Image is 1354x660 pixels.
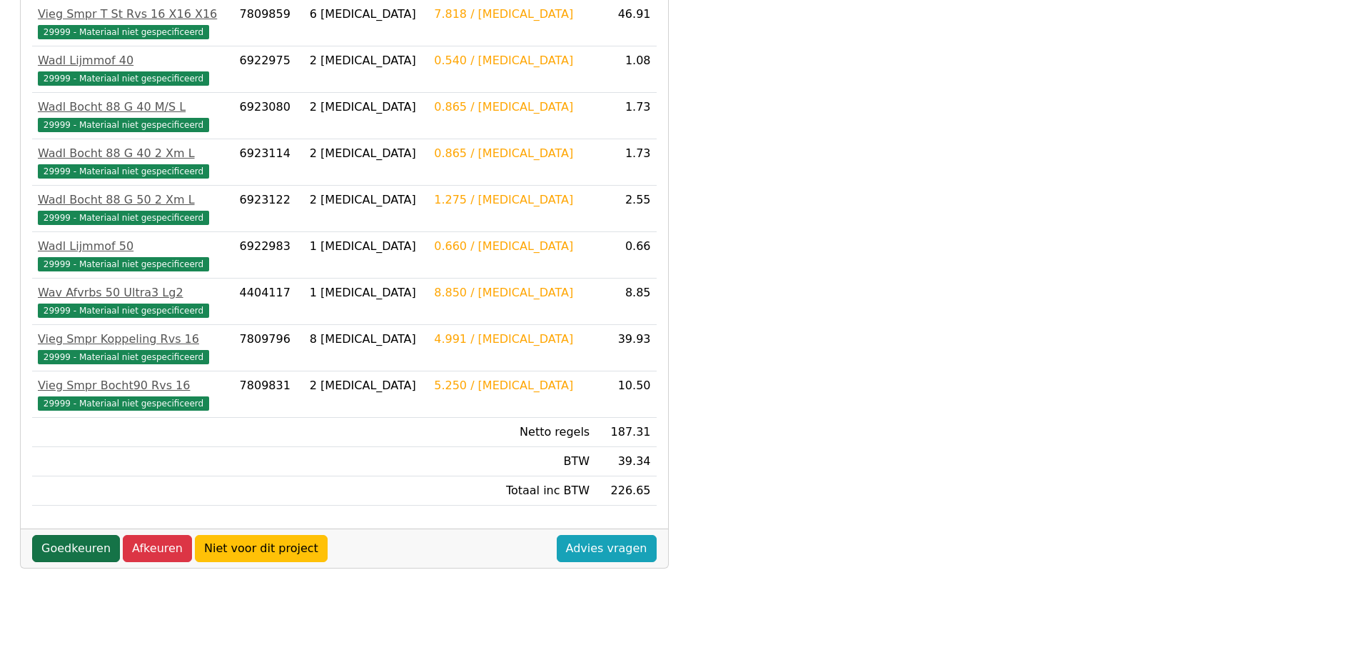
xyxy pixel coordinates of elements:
[434,145,590,162] div: 0.865 / [MEDICAL_DATA]
[434,331,590,348] div: 4.991 / [MEDICAL_DATA]
[38,25,209,39] span: 29999 - Materiaal niet gespecificeerd
[595,279,656,325] td: 8.85
[38,71,209,86] span: 29999 - Materiaal niet gespecificeerd
[434,284,590,301] div: 8.850 / [MEDICAL_DATA]
[310,377,423,394] div: 2 [MEDICAL_DATA]
[310,145,423,162] div: 2 [MEDICAL_DATA]
[310,238,423,255] div: 1 [MEDICAL_DATA]
[38,145,228,179] a: Wadl Bocht 88 G 40 2 Xm L29999 - Materiaal niet gespecificeerd
[38,191,228,209] div: Wadl Bocht 88 G 50 2 Xm L
[234,371,304,418] td: 7809831
[38,99,228,133] a: Wadl Bocht 88 G 40 M/S L29999 - Materiaal niet gespecificeerd
[434,238,590,255] div: 0.660 / [MEDICAL_DATA]
[38,52,228,86] a: Wadl Lijmmof 4029999 - Materiaal niet gespecificeerd
[595,371,656,418] td: 10.50
[38,304,209,318] span: 29999 - Materiaal niet gespecificeerd
[595,476,656,506] td: 226.65
[310,6,423,23] div: 6 [MEDICAL_DATA]
[38,331,228,348] div: Vieg Smpr Koppeling Rvs 16
[38,191,228,226] a: Wadl Bocht 88 G 50 2 Xm L29999 - Materiaal niet gespecificeerd
[38,145,228,162] div: Wadl Bocht 88 G 40 2 Xm L
[434,377,590,394] div: 5.250 / [MEDICAL_DATA]
[32,535,120,562] a: Goedkeuren
[234,139,304,186] td: 6923114
[38,118,209,132] span: 29999 - Materiaal niet gespecificeerd
[595,447,656,476] td: 39.34
[234,279,304,325] td: 4404117
[434,52,590,69] div: 0.540 / [MEDICAL_DATA]
[234,325,304,371] td: 7809796
[38,52,228,69] div: Wadl Lijmmof 40
[310,331,423,348] div: 8 [MEDICAL_DATA]
[557,535,657,562] a: Advies vragen
[38,164,209,179] span: 29999 - Materiaal niet gespecificeerd
[38,331,228,365] a: Vieg Smpr Koppeling Rvs 1629999 - Materiaal niet gespecificeerd
[595,418,656,447] td: 187.31
[234,46,304,93] td: 6922975
[310,52,423,69] div: 2 [MEDICAL_DATA]
[234,186,304,232] td: 6923122
[38,284,228,319] a: Wav Afvrbs 50 Ultra3 Lg229999 - Materiaal niet gespecificeerd
[123,535,192,562] a: Afkeuren
[38,377,228,411] a: Vieg Smpr Bocht90 Rvs 1629999 - Materiaal niet gespecificeerd
[234,232,304,279] td: 6922983
[38,257,209,271] span: 29999 - Materiaal niet gespecificeerd
[428,447,595,476] td: BTW
[428,418,595,447] td: Netto regels
[38,396,209,411] span: 29999 - Materiaal niet gespecificeerd
[38,238,228,255] div: Wadl Lijmmof 50
[38,350,209,364] span: 29999 - Materiaal niet gespecificeerd
[234,93,304,139] td: 6923080
[38,6,228,23] div: Vieg Smpr T St Rvs 16 X16 X16
[595,93,656,139] td: 1.73
[310,284,423,301] div: 1 [MEDICAL_DATA]
[195,535,328,562] a: Niet voor dit project
[38,377,228,394] div: Vieg Smpr Bocht90 Rvs 16
[38,211,209,225] span: 29999 - Materiaal niet gespecificeerd
[38,238,228,272] a: Wadl Lijmmof 5029999 - Materiaal niet gespecificeerd
[310,191,423,209] div: 2 [MEDICAL_DATA]
[595,139,656,186] td: 1.73
[38,284,228,301] div: Wav Afvrbs 50 Ultra3 Lg2
[38,6,228,40] a: Vieg Smpr T St Rvs 16 X16 X1629999 - Materiaal niet gespecificeerd
[434,99,590,116] div: 0.865 / [MEDICAL_DATA]
[434,191,590,209] div: 1.275 / [MEDICAL_DATA]
[595,232,656,279] td: 0.66
[428,476,595,506] td: Totaal inc BTW
[595,46,656,93] td: 1.08
[434,6,590,23] div: 7.818 / [MEDICAL_DATA]
[595,325,656,371] td: 39.93
[310,99,423,116] div: 2 [MEDICAL_DATA]
[38,99,228,116] div: Wadl Bocht 88 G 40 M/S L
[595,186,656,232] td: 2.55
